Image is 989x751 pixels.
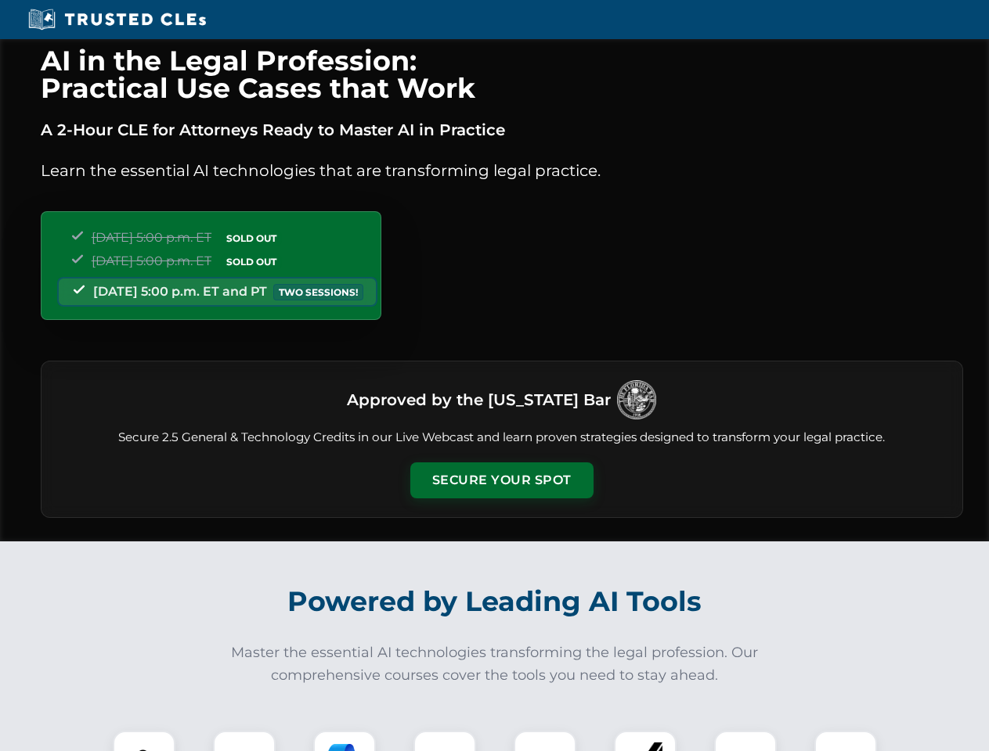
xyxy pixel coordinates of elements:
span: [DATE] 5:00 p.m. ET [92,253,211,268]
img: Logo [617,380,656,419]
p: Secure 2.5 General & Technology Credits in our Live Webcast and learn proven strategies designed ... [60,429,944,447]
button: Secure Your Spot [410,462,594,498]
span: SOLD OUT [221,230,282,246]
span: [DATE] 5:00 p.m. ET [92,230,211,245]
h2: Powered by Leading AI Tools [61,574,929,629]
img: Trusted CLEs [23,8,211,31]
h1: AI in the Legal Profession: Practical Use Cases that Work [41,47,963,102]
p: A 2-Hour CLE for Attorneys Ready to Master AI in Practice [41,117,963,142]
p: Learn the essential AI technologies that are transforming legal practice. [41,158,963,183]
h3: Approved by the [US_STATE] Bar [347,386,611,414]
span: SOLD OUT [221,253,282,270]
p: Master the essential AI technologies transforming the legal profession. Our comprehensive courses... [221,641,769,687]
